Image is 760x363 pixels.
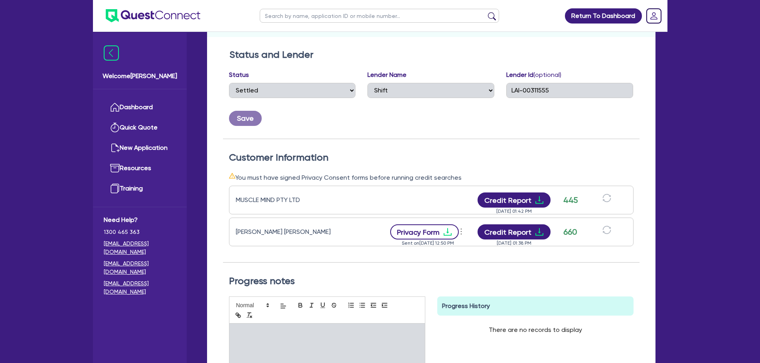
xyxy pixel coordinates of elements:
[110,143,120,153] img: new-application
[110,184,120,193] img: training
[229,70,249,80] label: Status
[561,226,580,238] div: 660
[600,193,614,207] button: sync
[104,279,176,296] a: [EMAIL_ADDRESS][DOMAIN_NAME]
[106,9,200,22] img: quest-connect-logo-blue
[103,71,177,81] span: Welcome [PERSON_NAME]
[565,8,642,24] a: Return To Dashboard
[478,224,551,239] button: Credit Reportdownload
[110,163,120,173] img: resources
[104,259,176,276] a: [EMAIL_ADDRESS][DOMAIN_NAME]
[229,152,634,163] h2: Customer Information
[535,227,544,237] span: download
[602,226,611,234] span: sync
[644,6,664,26] a: Dropdown toggle
[104,239,176,256] a: [EMAIL_ADDRESS][DOMAIN_NAME]
[478,192,551,208] button: Credit Reportdownload
[443,227,452,237] span: download
[104,215,176,225] span: Need Help?
[229,173,634,182] div: You must have signed Privacy Consent forms before running credit searches
[236,227,336,237] div: [PERSON_NAME] [PERSON_NAME]
[104,179,176,199] a: Training
[457,226,465,237] span: more
[104,97,176,118] a: Dashboard
[533,71,561,78] span: (optional)
[479,316,592,344] div: There are no records to display
[600,225,614,239] button: sync
[104,228,176,236] span: 1300 465 363
[367,70,407,80] label: Lender Name
[535,195,544,205] span: download
[104,45,119,61] img: icon-menu-close
[104,138,176,158] a: New Application
[506,70,561,80] label: Lender Id
[236,195,336,205] div: MUSCLE MIND PTY LTD
[260,9,499,23] input: Search by name, application ID or mobile number...
[110,123,120,132] img: quick-quote
[390,224,459,239] button: Privacy Formdownload
[459,225,466,239] button: Dropdown toggle
[602,194,611,202] span: sync
[104,158,176,179] a: Resources
[437,296,634,316] div: Progress History
[104,118,176,138] a: Quick Quote
[229,173,235,179] span: warning
[561,194,580,206] div: 445
[229,275,634,287] h2: Progress notes
[229,49,633,61] h2: Status and Lender
[229,111,262,126] button: Save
